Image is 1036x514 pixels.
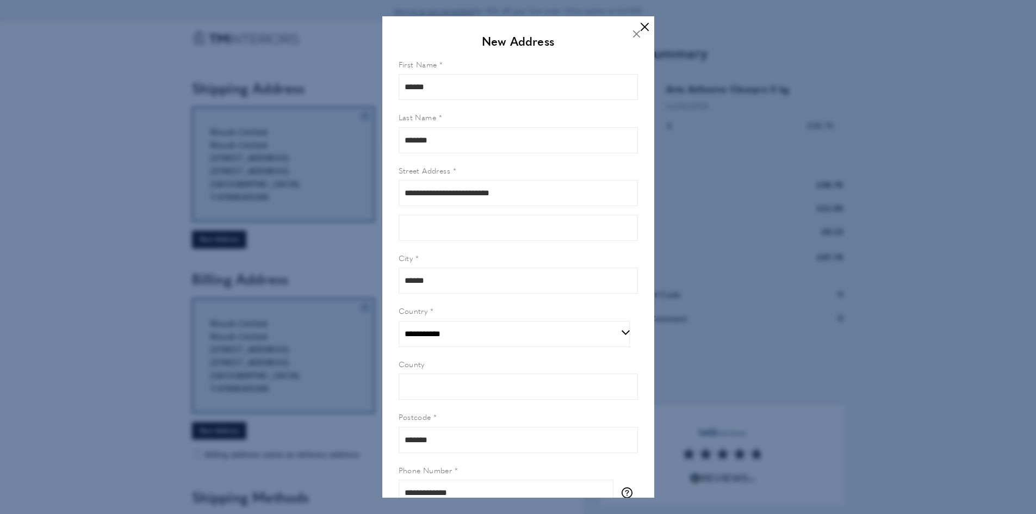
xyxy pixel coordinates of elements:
span: Country [399,305,428,316]
span: City [399,252,413,263]
span: First Name [399,59,437,70]
h2: New Address [399,33,638,49]
span: Street Address [399,165,451,176]
span: Postcode [399,411,431,422]
button: More information [622,487,638,498]
span: County [399,358,425,369]
span: Phone Number [399,465,452,475]
span: Last Name [399,112,437,122]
